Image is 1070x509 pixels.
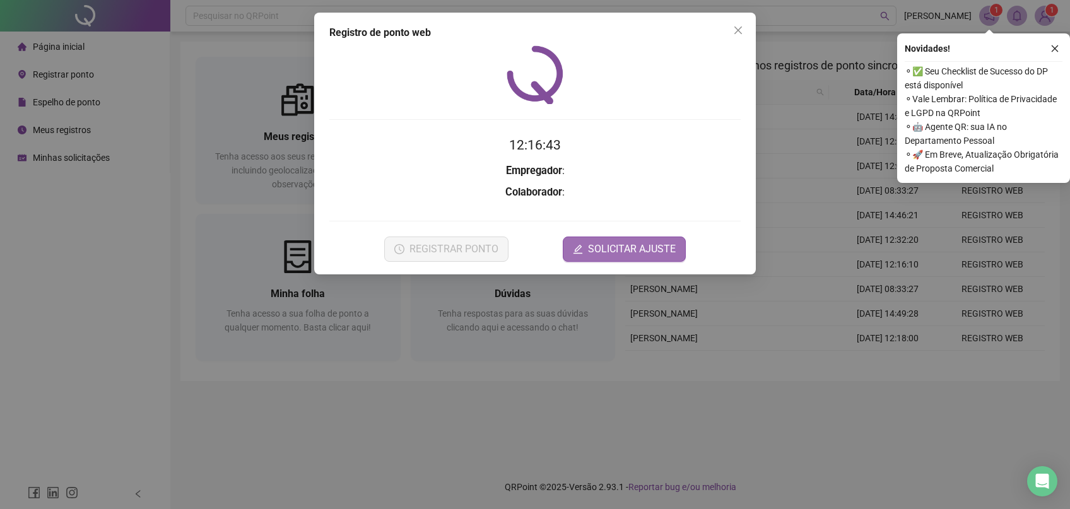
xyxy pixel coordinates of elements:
span: ⚬ ✅ Seu Checklist de Sucesso do DP está disponível [905,64,1062,92]
span: SOLICITAR AJUSTE [588,242,676,257]
h3: : [329,184,741,201]
div: Open Intercom Messenger [1027,466,1057,496]
span: close [733,25,743,35]
span: edit [573,244,583,254]
button: Close [728,20,748,40]
strong: Colaborador [505,186,562,198]
time: 12:16:43 [509,137,561,153]
strong: Empregador [506,165,562,177]
button: editSOLICITAR AJUSTE [563,237,686,262]
img: QRPoint [507,45,563,104]
button: REGISTRAR PONTO [384,237,509,262]
span: Novidades ! [905,42,950,56]
span: ⚬ 🚀 Em Breve, Atualização Obrigatória de Proposta Comercial [905,148,1062,175]
h3: : [329,163,741,179]
div: Registro de ponto web [329,25,741,40]
span: ⚬ 🤖 Agente QR: sua IA no Departamento Pessoal [905,120,1062,148]
span: close [1050,44,1059,53]
span: ⚬ Vale Lembrar: Política de Privacidade e LGPD na QRPoint [905,92,1062,120]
